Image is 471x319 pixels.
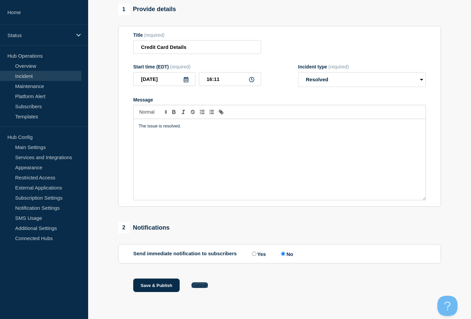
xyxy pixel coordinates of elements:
iframe: Help Scout Beacon - Open [437,296,458,316]
label: No [279,251,293,257]
p: Status [7,32,72,38]
input: Title [133,40,261,54]
button: Toggle italic text [179,108,188,116]
div: Message [134,119,426,200]
span: (required) [144,32,165,38]
div: Notifications [118,222,170,233]
input: Yes [252,252,256,256]
input: HH:MM [199,72,261,86]
button: Toggle ordered list [197,108,207,116]
button: Toggle bulleted list [207,108,216,116]
div: Incident type [298,64,426,69]
p: Send immediate notification to subscribers [133,251,237,257]
span: Font size [136,108,169,116]
span: 1 [118,4,130,15]
div: Provide details [118,4,176,15]
input: YYYY-MM-DD [133,72,195,86]
p: The issue is resolved. [139,123,421,129]
input: No [281,252,285,256]
div: Message [133,97,426,103]
button: Cancel [191,282,208,288]
button: Toggle link [216,108,226,116]
span: (required) [170,64,191,69]
select: Incident type [298,72,426,87]
span: (required) [328,64,349,69]
span: 2 [118,222,130,233]
div: Send immediate notification to subscribers [133,251,426,257]
button: Save & Publish [133,279,180,292]
button: Toggle strikethrough text [188,108,197,116]
label: Yes [250,251,266,257]
div: Start time (EDT) [133,64,261,69]
div: Title [133,32,261,38]
button: Toggle bold text [169,108,179,116]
